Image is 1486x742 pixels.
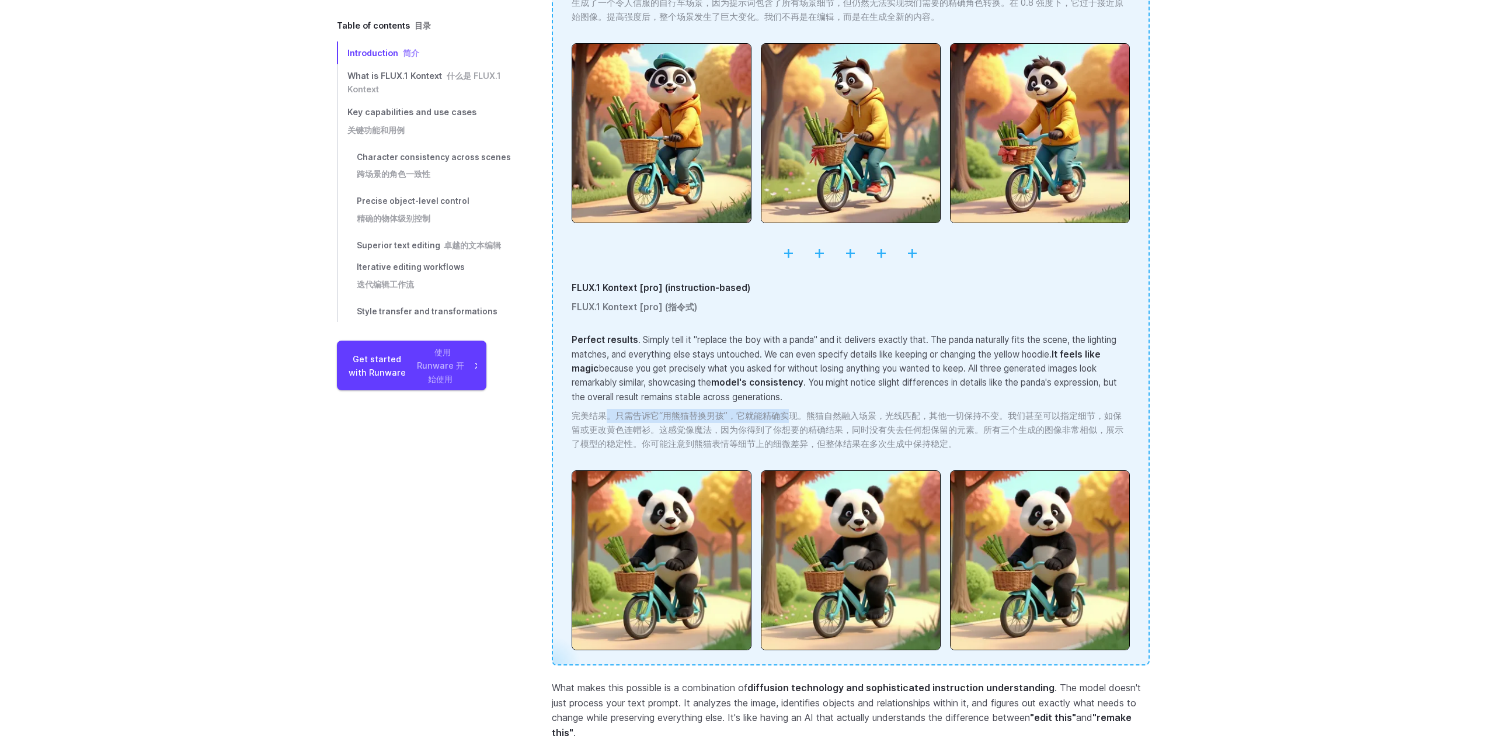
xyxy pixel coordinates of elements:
[357,169,430,179] font: 跨场景的角色一致性
[417,347,464,384] font: 使用 Runware 开始使用
[337,301,514,345] a: Style transfer and transformations风格迁移与变换
[1030,712,1076,723] strong: "edit this"
[357,196,469,223] span: Precise object-level control
[337,190,514,235] a: Precise object-level control精确的物体级别控制
[337,234,514,256] a: Superior text editing 卓越的文本编辑
[357,262,465,289] span: Iterative editing workflows
[337,256,514,301] a: Iterative editing workflows迭代编辑工作流
[357,152,511,179] span: Character consistency across scenes
[572,43,751,223] img: Anthropomorphic panda character riding a bike through a bright forest path, wearing a yellow hood...
[347,71,501,94] span: What is FLUX.1 Kontext
[357,240,501,249] span: Superior text editing
[337,341,486,390] a: Get started with Runware 使用 Runware 开始使用
[337,100,514,146] a: Key capabilities and use cases关键功能和用例
[337,19,431,32] span: Table of contents
[347,125,405,135] font: 关键功能和用例
[572,301,697,313] font: FLUX.1 Kontext [pro] (指令式)
[347,107,476,135] span: Key capabilities and use cases
[357,214,430,223] font: 精确的物体级别控制
[403,48,419,58] font: 简介
[444,240,501,249] font: 卓越的文本编辑
[337,64,514,100] a: What is FLUX.1 Kontext 什么是 FLUX.1 Kontext
[357,307,497,334] span: Style transfer and transformations
[711,377,803,388] strong: model's consistency
[747,682,1055,694] strong: diffusion technology and sophisticated instruction understanding
[572,333,1130,456] p: . Simply tell it "replace the boy with a panda" and it delivers exactly that. The panda naturally...
[572,334,638,345] strong: Perfect results
[761,470,941,650] img: Cute panda on a blue bicycle holding bamboo in a front basket, riding along a scenic path with vi...
[950,43,1130,223] img: Anthropomorphic panda character riding a bike through a bright forest path, wearing a yellow hood...
[950,470,1130,650] img: Cute panda on a blue bicycle holding bamboo in a front basket, riding along a scenic path with vi...
[357,280,414,289] font: 迭代编辑工作流
[572,470,751,650] img: Cute panda on a blue bicycle holding bamboo in a front basket, riding along a scenic path with vi...
[572,349,1101,374] strong: It feels like magic
[415,20,431,30] font: 目录
[337,41,514,64] a: Introduction 简介
[761,43,941,223] img: Anthropomorphic panda character riding a bike through a bright forest path, wearing a yellow hood...
[572,410,1123,450] font: 完美结果。只需告诉它“用熊猫替换男孩”，它就能精确实现。熊猫自然融入场景，光线匹配，其他一切保持不变。我们甚至可以指定细节，如保留或更改黄色连帽衫。这感觉像魔法，因为你得到了你想要的精确结果，同...
[347,48,419,58] span: Introduction
[337,146,514,190] a: Character consistency across scenes跨场景的角色一致性
[572,282,750,312] strong: FLUX.1 Kontext [pro] (instruction-based)
[552,712,1132,738] strong: "remake this"
[347,71,501,94] font: 什么是 FLUX.1 Kontext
